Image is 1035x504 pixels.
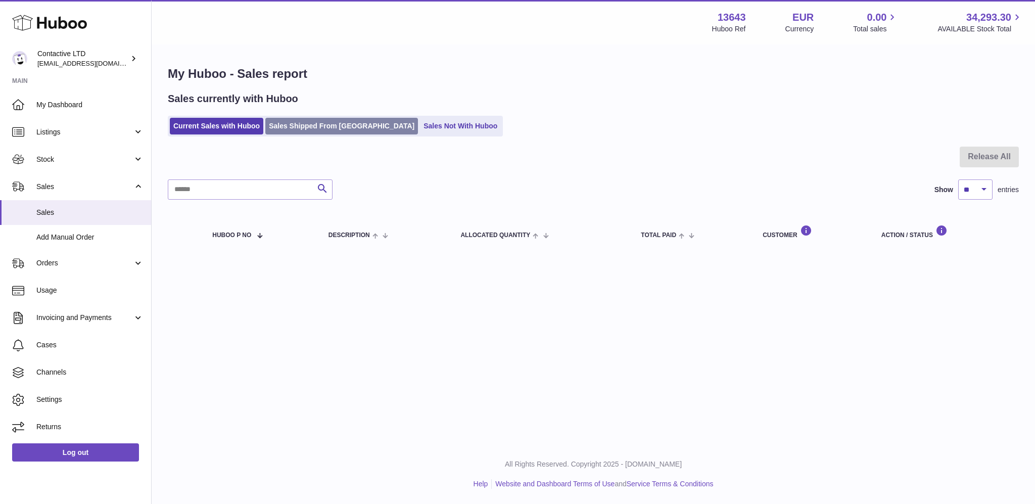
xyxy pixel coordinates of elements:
label: Show [934,185,953,195]
div: Huboo Ref [712,24,746,34]
h1: My Huboo - Sales report [168,66,1019,82]
a: Sales Shipped From [GEOGRAPHIC_DATA] [265,118,418,134]
span: Total paid [641,232,676,239]
span: Sales [36,182,133,192]
span: AVAILABLE Stock Total [937,24,1023,34]
a: Help [474,480,488,488]
div: Contactive LTD [37,49,128,68]
span: Total sales [853,24,898,34]
a: 34,293.30 AVAILABLE Stock Total [937,11,1023,34]
span: Listings [36,127,133,137]
strong: 13643 [718,11,746,24]
li: and [492,479,713,489]
span: entries [998,185,1019,195]
a: Current Sales with Huboo [170,118,263,134]
div: Action / Status [881,225,1009,239]
span: Stock [36,155,133,164]
strong: EUR [792,11,814,24]
span: My Dashboard [36,100,144,110]
span: Description [328,232,370,239]
span: 34,293.30 [966,11,1011,24]
span: ALLOCATED Quantity [460,232,530,239]
span: Cases [36,340,144,350]
span: 0.00 [867,11,887,24]
span: Add Manual Order [36,233,144,242]
span: Returns [36,422,144,432]
span: Settings [36,395,144,404]
span: Channels [36,368,144,377]
a: Website and Dashboard Terms of Use [495,480,615,488]
h2: Sales currently with Huboo [168,92,298,106]
a: Log out [12,443,139,462]
span: Orders [36,258,133,268]
div: Customer [763,225,861,239]
span: [EMAIL_ADDRESS][DOMAIN_NAME] [37,59,149,67]
span: Huboo P no [212,232,251,239]
a: Sales Not With Huboo [420,118,501,134]
span: Usage [36,286,144,295]
p: All Rights Reserved. Copyright 2025 - [DOMAIN_NAME] [160,460,1027,469]
span: Invoicing and Payments [36,313,133,323]
a: Service Terms & Conditions [627,480,714,488]
div: Currency [785,24,814,34]
a: 0.00 Total sales [853,11,898,34]
span: Sales [36,208,144,217]
img: soul@SOWLhome.com [12,51,27,66]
